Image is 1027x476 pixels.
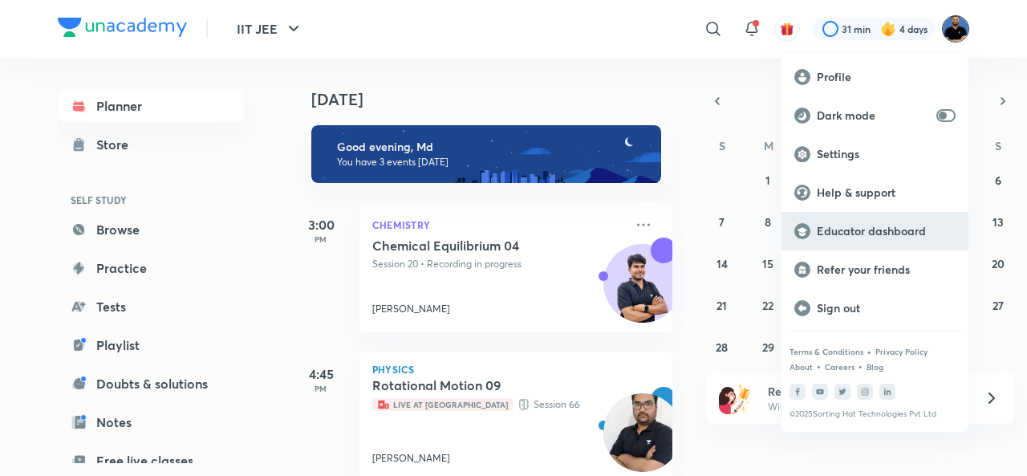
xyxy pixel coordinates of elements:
[817,185,956,200] p: Help & support
[817,262,956,277] p: Refer your friends
[790,347,863,356] a: Terms & Conditions
[781,58,968,96] a: Profile
[858,359,863,373] div: •
[817,224,956,238] p: Educator dashboard
[817,147,956,161] p: Settings
[817,108,930,123] p: Dark mode
[781,212,968,250] a: Educator dashboard
[781,250,968,289] a: Refer your friends
[781,135,968,173] a: Settings
[790,362,813,372] a: About
[817,70,956,84] p: Profile
[790,409,960,419] p: © 2025 Sorting Hat Technologies Pvt Ltd
[817,301,956,315] p: Sign out
[867,362,883,372] a: Blog
[781,173,968,212] a: Help & support
[816,359,822,373] div: •
[867,344,872,359] div: •
[825,362,854,372] a: Careers
[875,347,928,356] a: Privacy Policy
